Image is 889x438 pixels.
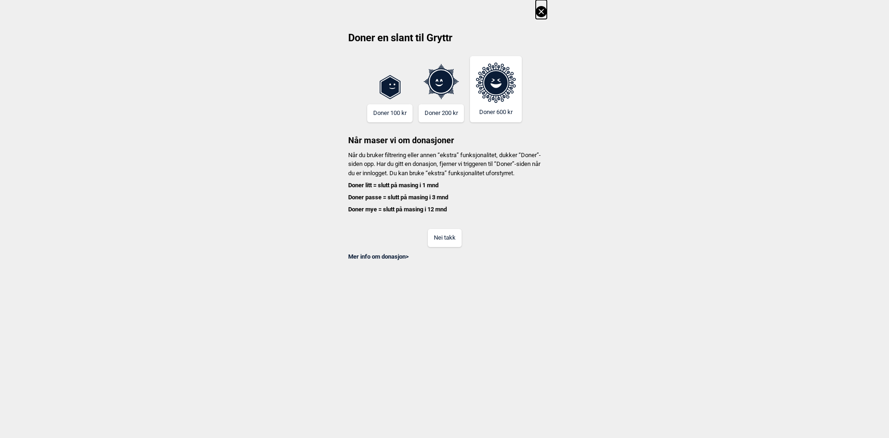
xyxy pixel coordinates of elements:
b: Doner mye = slutt på masing i 12 mnd [348,206,447,213]
button: Doner 200 kr [419,104,464,122]
h3: Når maser vi om donasjoner [342,122,547,146]
b: Doner litt = slutt på masing i 1 mnd [348,182,438,189]
p: Når du bruker filtrering eller annen “ekstra” funksjonalitet, dukker “Doner”-siden opp. Har du gi... [342,151,547,214]
button: Nei takk [428,229,462,247]
b: Doner passe = slutt på masing i 3 mnd [348,194,448,201]
a: Mer info om donasjon> [348,253,409,260]
button: Doner 100 kr [367,104,413,122]
h2: Doner en slant til Gryttr [342,31,547,51]
button: Doner 600 kr [470,56,522,122]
